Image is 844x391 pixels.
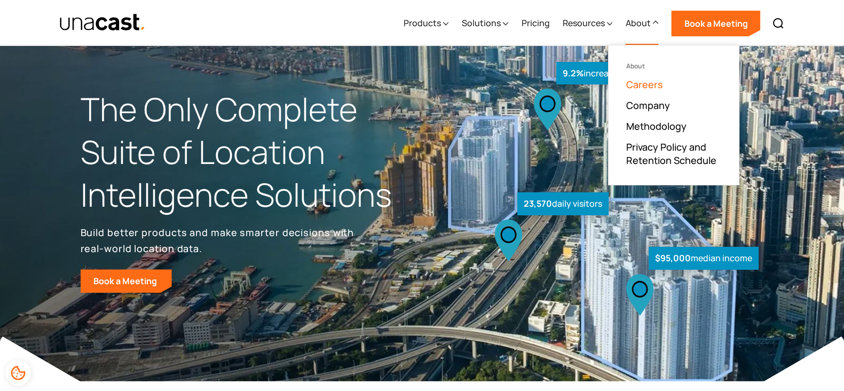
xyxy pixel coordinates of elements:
p: Build better products and make smarter decisions with real-world location data. [81,224,358,256]
div: About [626,62,722,70]
strong: $95,000 [655,252,691,264]
div: About [625,2,658,45]
div: Resources [562,2,612,45]
strong: 9.2% [563,67,583,79]
div: increase in foot traffic [556,62,679,85]
img: Unacast text logo [59,13,146,32]
div: Products [403,2,448,45]
div: Resources [562,17,604,29]
strong: 23,570 [524,198,552,209]
a: Privacy Policy and Retention Schedule [626,140,722,167]
a: Book a Meeting [671,11,760,36]
h1: The Only Complete Suite of Location Intelligence Solutions [81,88,422,216]
a: Methodology [626,120,686,132]
div: median income [649,247,759,270]
div: Cookie Preferences [5,360,31,386]
div: Products [403,17,440,29]
img: Search icon [772,17,785,30]
a: Careers [626,78,662,91]
div: About [625,17,650,29]
div: Solutions [461,2,508,45]
a: Company [626,99,669,112]
div: daily visitors [517,192,609,215]
nav: About [608,45,739,185]
a: Pricing [521,2,549,45]
a: Book a Meeting [81,269,172,293]
a: home [59,13,146,32]
div: Solutions [461,17,500,29]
